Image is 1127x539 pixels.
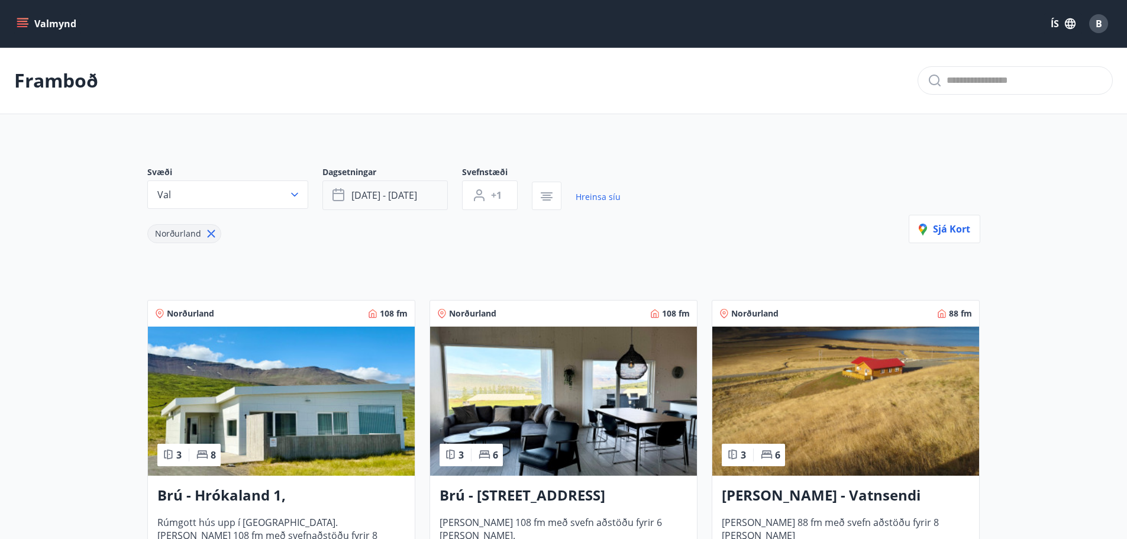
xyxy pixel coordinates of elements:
span: +1 [491,189,502,202]
span: 6 [775,448,780,461]
p: Framboð [14,67,98,93]
h3: Brú - Hrókaland 1, [GEOGRAPHIC_DATA] [157,485,405,506]
span: Norðurland [167,308,214,319]
a: Hreinsa síu [576,184,621,210]
h3: [PERSON_NAME] - Vatnsendi Ólafsfirði [722,485,970,506]
span: 8 [211,448,216,461]
button: ÍS [1044,13,1082,34]
span: Norðurland [155,228,201,239]
img: Paella dish [712,327,979,476]
span: 3 [741,448,746,461]
img: Paella dish [148,327,415,476]
span: 108 fm [662,308,690,319]
img: Paella dish [430,327,697,476]
button: menu [14,13,81,34]
span: Norðurland [449,308,496,319]
button: B [1084,9,1113,38]
span: 88 fm [949,308,972,319]
span: [DATE] - [DATE] [351,189,417,202]
button: [DATE] - [DATE] [322,180,448,210]
span: Sjá kort [919,222,970,235]
span: 108 fm [380,308,408,319]
button: Sjá kort [909,215,980,243]
span: 6 [493,448,498,461]
span: 3 [458,448,464,461]
span: Dagsetningar [322,166,462,180]
span: Norðurland [731,308,779,319]
span: Svefnstæði [462,166,532,180]
h3: Brú - [STREET_ADDRESS] [440,485,687,506]
span: 3 [176,448,182,461]
span: Svæði [147,166,322,180]
span: B [1096,17,1102,30]
div: Norðurland [147,224,221,243]
span: Val [157,188,171,201]
button: Val [147,180,308,209]
button: +1 [462,180,518,210]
